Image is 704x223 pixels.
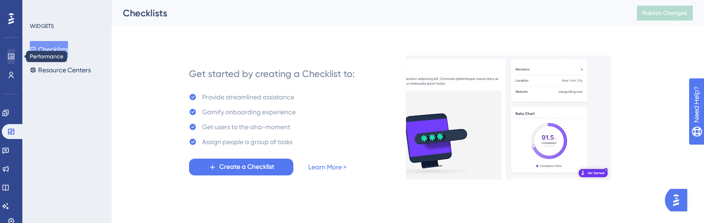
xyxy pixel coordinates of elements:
[637,6,693,21] button: Publish Changes
[189,67,355,80] div: Get started by creating a Checklist to:
[123,7,614,20] div: Checklists
[30,22,54,30] div: WIDGETS
[665,186,693,214] iframe: UserGuiding AI Assistant Launcher
[22,2,58,14] span: Need Help?
[202,106,296,118] div: Gamify onbaording experience
[643,9,687,17] span: Publish Changes
[202,91,294,103] div: Provide streamlined assistance
[189,159,293,175] button: Create a Checklist
[406,56,611,180] img: e28e67207451d1beac2d0b01ddd05b56.gif
[30,41,68,58] button: Checklists
[202,136,292,147] div: Assign people a group of tasks
[202,121,290,132] div: Get users to the aha-moment
[30,62,91,78] button: Resource Centers
[219,161,274,173] span: Create a Checklist
[308,161,346,173] a: Learn More >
